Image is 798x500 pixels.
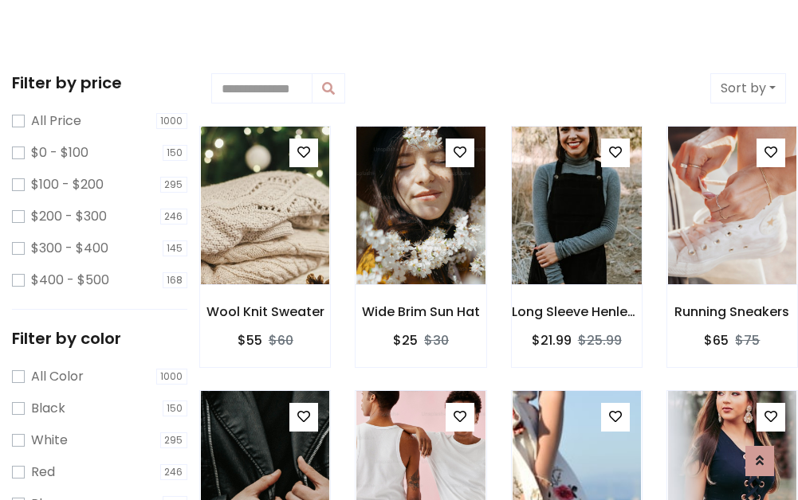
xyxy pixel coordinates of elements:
[163,240,188,256] span: 145
[163,145,188,161] span: 150
[31,399,65,418] label: Black
[156,113,188,129] span: 1000
[160,177,188,193] span: 295
[12,329,187,348] h5: Filter by color
[393,333,418,348] h6: $25
[578,331,622,350] del: $25.99
[31,367,84,386] label: All Color
[710,73,786,104] button: Sort by
[160,209,188,225] span: 246
[512,304,642,319] h6: Long Sleeve Henley T-Shirt
[31,207,107,226] label: $200 - $300
[200,304,330,319] h6: Wool Knit Sweater
[31,143,88,162] label: $0 - $100
[532,333,572,348] h6: $21.99
[269,331,293,350] del: $60
[424,331,449,350] del: $30
[12,73,187,92] h5: Filter by price
[31,175,104,194] label: $100 - $200
[31,271,109,290] label: $400 - $500
[156,369,188,385] span: 1000
[163,272,188,288] span: 168
[735,331,760,350] del: $75
[667,304,797,319] h6: Running Sneakers
[31,111,81,131] label: All Price
[31,431,68,450] label: White
[356,304,485,319] h6: Wide Brim Sun Hat
[238,333,262,348] h6: $55
[31,239,108,258] label: $300 - $400
[160,464,188,480] span: 246
[704,333,729,348] h6: $65
[160,432,188,448] span: 295
[31,463,55,482] label: Red
[163,400,188,416] span: 150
